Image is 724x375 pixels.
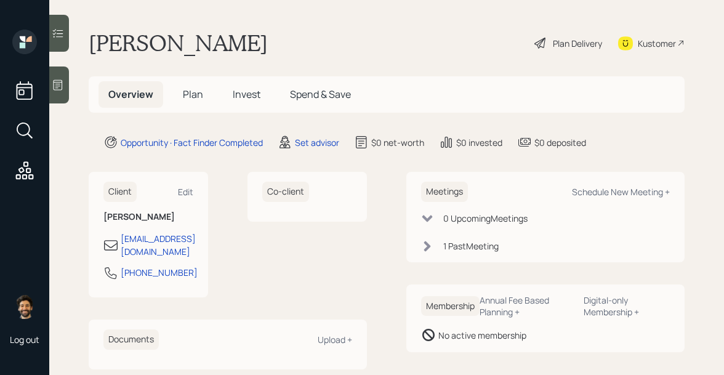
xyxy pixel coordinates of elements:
[121,136,263,149] div: Opportunity · Fact Finder Completed
[553,37,602,50] div: Plan Delivery
[421,296,480,317] h6: Membership
[103,329,159,350] h6: Documents
[178,186,193,198] div: Edit
[295,136,339,149] div: Set advisor
[290,87,351,101] span: Spend & Save
[584,294,670,318] div: Digital-only Membership +
[456,136,502,149] div: $0 invested
[421,182,468,202] h6: Meetings
[183,87,203,101] span: Plan
[89,30,268,57] h1: [PERSON_NAME]
[534,136,586,149] div: $0 deposited
[638,37,676,50] div: Kustomer
[572,186,670,198] div: Schedule New Meeting +
[318,334,352,345] div: Upload +
[443,240,499,252] div: 1 Past Meeting
[103,212,193,222] h6: [PERSON_NAME]
[121,266,198,279] div: [PHONE_NUMBER]
[10,334,39,345] div: Log out
[233,87,260,101] span: Invest
[12,294,37,319] img: eric-schwartz-headshot.png
[262,182,309,202] h6: Co-client
[108,87,153,101] span: Overview
[438,329,526,342] div: No active membership
[103,182,137,202] h6: Client
[121,232,196,258] div: [EMAIL_ADDRESS][DOMAIN_NAME]
[371,136,424,149] div: $0 net-worth
[443,212,528,225] div: 0 Upcoming Meeting s
[480,294,574,318] div: Annual Fee Based Planning +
